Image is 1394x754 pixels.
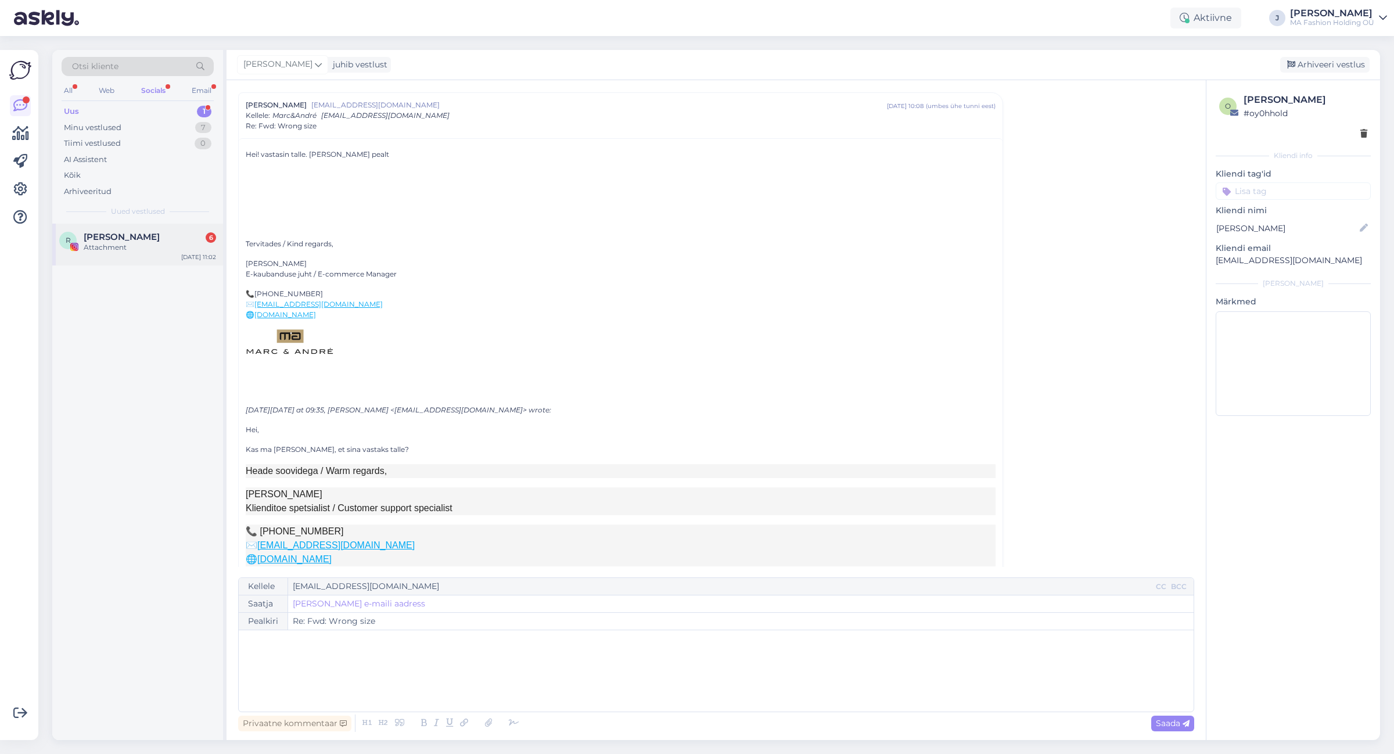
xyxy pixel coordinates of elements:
a: [PERSON_NAME] e-maili aadress [293,598,425,610]
div: Email [189,83,214,98]
div: Kliendi info [1216,150,1371,161]
a: [PHONE_NUMBER] [254,289,323,298]
input: Lisa nimi [1216,222,1357,235]
div: ( umbes ühe tunni eest ) [926,102,996,110]
div: Arhiveeri vestlus [1280,57,1370,73]
span: o [1225,102,1231,110]
p: Kliendi email [1216,242,1371,254]
a: [PERSON_NAME]MA Fashion Holding OÜ [1290,9,1387,27]
input: Lisa tag [1216,182,1371,200]
span: Kellele : [246,111,270,120]
a: [EMAIL_ADDRESS][DOMAIN_NAME] [254,300,383,308]
div: MA Fashion Holding OÜ [1290,18,1374,27]
a: [DOMAIN_NAME] [254,310,316,319]
span: [EMAIL_ADDRESS][DOMAIN_NAME] [321,111,450,120]
div: Kellele [239,578,288,595]
div: Kõik [64,170,81,181]
div: [DATE] 10:08 [887,102,924,110]
div: Web [96,83,117,98]
p: Hei! vastasin talle. [PERSON_NAME] pealt [246,149,996,160]
div: [PERSON_NAME] [1216,278,1371,289]
div: Arhiveeritud [64,186,112,198]
span: Uued vestlused [111,206,165,217]
span: Marc&André [272,111,317,120]
div: 0 [195,138,211,149]
div: Saatja [239,595,288,612]
span: [PERSON_NAME] [246,100,307,110]
div: Privaatne kommentaar [238,716,351,731]
em: [DATE][DATE] at 09:35, [PERSON_NAME] <[EMAIL_ADDRESS][DOMAIN_NAME]> wrote: [246,405,551,414]
div: [PERSON_NAME] [1290,9,1374,18]
div: Tiimi vestlused [64,138,121,149]
div: J [1269,10,1285,26]
div: 7 [195,122,211,134]
div: [DATE] 11:02 [181,253,216,261]
div: CC [1154,581,1169,592]
p: 📞 [PHONE_NUMBER] ✉️ 🌐 [246,525,996,566]
img: Askly Logo [9,59,31,81]
p: [EMAIL_ADDRESS][DOMAIN_NAME] [1216,254,1371,267]
input: Recepient... [288,578,1154,595]
span: [PERSON_NAME] [243,58,312,71]
div: BCC [1169,581,1189,592]
span: [EMAIL_ADDRESS][DOMAIN_NAME] [311,100,887,110]
span: Rhet Niht [84,232,160,242]
div: # oy0hhold [1244,107,1367,120]
span: R [66,236,71,245]
div: 6 [206,232,216,243]
p: Tervitades / Kind regards, [246,239,996,249]
div: Attachment [84,242,216,253]
p: Kliendi tag'id [1216,168,1371,180]
div: AI Assistent [64,154,107,166]
div: 1 [197,106,211,117]
div: Aktiivne [1170,8,1241,28]
div: Socials [139,83,168,98]
div: [PERSON_NAME] [1244,93,1367,107]
div: Minu vestlused [64,122,121,134]
div: Pealkiri [239,613,288,630]
span: Otsi kliente [72,60,118,73]
p: Kas ma [PERSON_NAME], et sina vastaks talle? [246,444,996,455]
a: [DOMAIN_NAME] [257,554,332,564]
span: Re: Fwd: Wrong size [246,121,317,131]
p: 📞 ✉️ 🌐 [246,289,996,320]
p: Hei, [246,425,996,435]
div: juhib vestlust [328,59,387,71]
p: Kliendi nimi [1216,204,1371,217]
a: [EMAIL_ADDRESS][DOMAIN_NAME] [257,540,415,550]
p: Heade soovidega / Warm regards, [246,464,996,478]
p: [PERSON_NAME] Klienditoe spetsialist / Customer support specialist [246,487,996,515]
p: [PERSON_NAME] E-kaubanduse juht / E-commerce Manager [246,258,996,279]
div: All [62,83,75,98]
p: Märkmed [1216,296,1371,308]
input: Write subject here... [288,613,1194,630]
span: Saada [1156,718,1190,728]
div: Uus [64,106,79,117]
